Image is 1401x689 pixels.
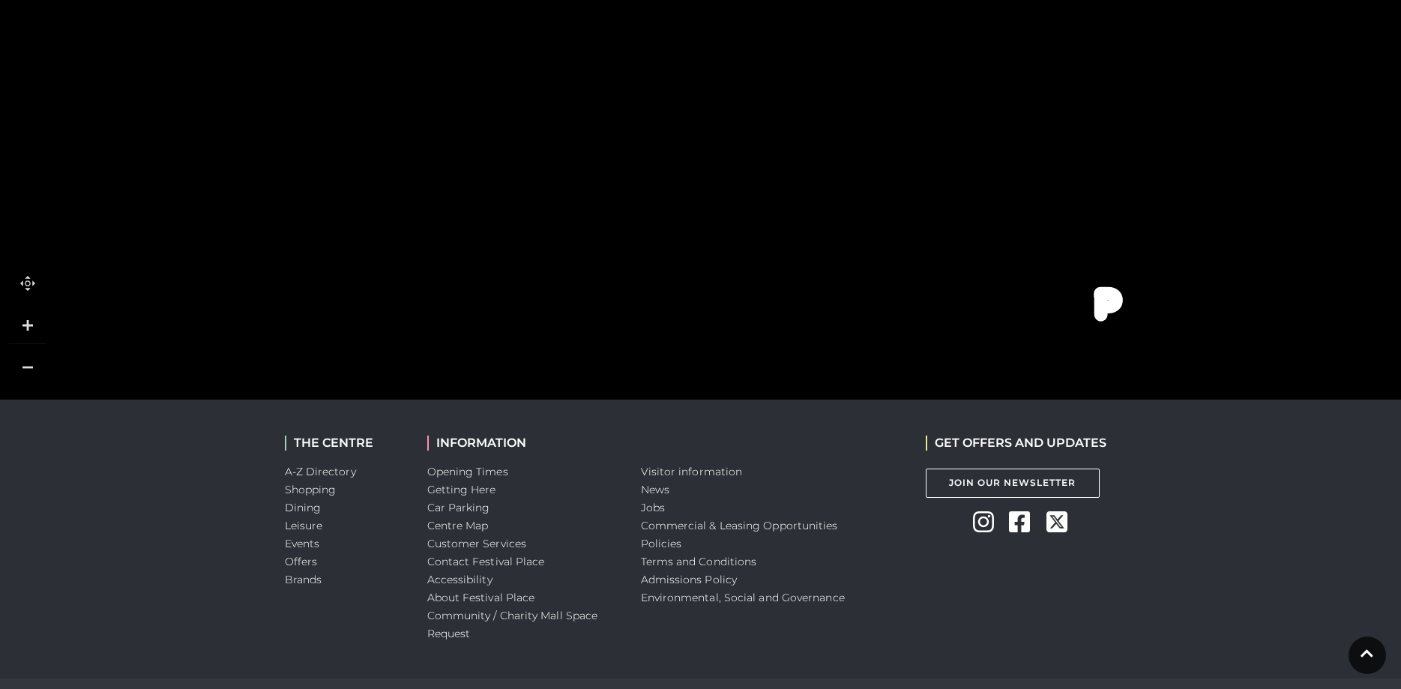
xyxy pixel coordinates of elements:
[641,519,838,532] a: Commercial & Leasing Opportunities
[427,537,527,550] a: Customer Services
[427,436,618,450] h2: INFORMATION
[285,465,356,478] a: A-Z Directory
[427,609,598,640] a: Community / Charity Mall Space Request
[641,537,682,550] a: Policies
[285,555,318,568] a: Offers
[427,591,535,604] a: About Festival Place
[926,436,1106,450] h2: GET OFFERS AND UPDATES
[285,537,320,550] a: Events
[641,555,757,568] a: Terms and Conditions
[285,483,337,496] a: Shopping
[427,519,489,532] a: Centre Map
[641,501,665,514] a: Jobs
[427,501,490,514] a: Car Parking
[285,519,323,532] a: Leisure
[641,483,669,496] a: News
[427,555,545,568] a: Contact Festival Place
[641,591,845,604] a: Environmental, Social and Governance
[285,501,322,514] a: Dining
[641,465,743,478] a: Visitor information
[926,469,1100,498] a: Join Our Newsletter
[285,436,405,450] h2: THE CENTRE
[641,573,738,586] a: Admissions Policy
[427,465,508,478] a: Opening Times
[427,573,492,586] a: Accessibility
[285,573,322,586] a: Brands
[427,483,496,496] a: Getting Here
